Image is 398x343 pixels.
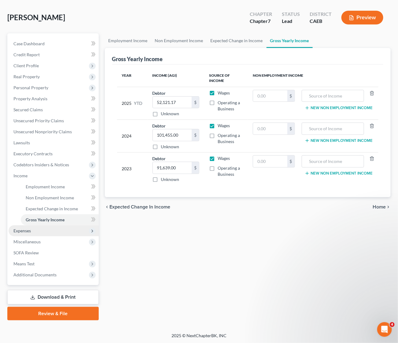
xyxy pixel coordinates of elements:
span: Executory Contracts [13,151,53,156]
span: Non Employment Income [26,195,74,200]
span: Expected Change in Income [26,206,78,211]
th: Income (AGI) [148,69,204,87]
input: 0.00 [253,90,287,102]
a: Download & Print [7,290,99,304]
label: Debtor [153,123,166,129]
span: Case Dashboard [13,41,45,46]
div: Status [282,11,300,18]
button: New Non Employment Income [305,171,373,176]
a: Property Analysis [9,93,99,104]
input: Source of Income [305,90,361,102]
span: Property Analysis [13,96,47,101]
div: $ [192,129,199,141]
a: Non Employment Income [21,192,99,203]
span: Client Profile [13,63,39,68]
div: Gross Yearly Income [112,55,163,63]
span: Expenses [13,228,31,233]
span: Unsecured Priority Claims [13,118,64,123]
input: 0.00 [253,156,287,167]
span: Miscellaneous [13,239,41,244]
span: Home [373,205,386,209]
div: 2023 [122,155,143,183]
span: Wages [218,123,230,128]
span: Employment Income [26,184,65,189]
input: Source of Income [305,123,361,135]
a: Gross Yearly Income [21,214,99,225]
div: 2025 [122,90,143,117]
div: Chapter [250,11,272,18]
iframe: Intercom live chat [377,322,392,337]
input: Source of Income [305,156,361,167]
a: Unsecured Nonpriority Claims [9,126,99,137]
span: Operating a Business [218,133,240,144]
th: Year [117,69,148,87]
a: Employment Income [21,181,99,192]
span: Unsecured Nonpriority Claims [13,129,72,134]
th: Non Employment Income [248,69,378,87]
a: Review & File [7,307,99,320]
a: Expected Change in Income [21,203,99,214]
span: Secured Claims [13,107,43,112]
i: chevron_left [105,205,110,209]
div: Chapter [250,18,272,25]
input: 0.00 [153,97,192,108]
a: Expected Change in Income [207,33,267,48]
span: 4 [390,322,395,327]
a: Gross Yearly Income [267,33,313,48]
div: $ [192,97,199,108]
div: District [310,11,332,18]
span: Codebtors Insiders & Notices [13,162,69,167]
span: Lawsuits [13,140,30,145]
span: YTD [134,100,143,106]
a: SOFA Review [9,247,99,258]
div: $ [192,162,199,174]
div: $ [287,123,295,135]
span: Personal Property [13,85,48,90]
button: Preview [341,11,383,24]
div: 2024 [122,123,143,150]
span: Wages [218,90,230,95]
span: Additional Documents [13,272,57,277]
a: Case Dashboard [9,38,99,49]
span: 7 [268,18,271,24]
a: Executory Contracts [9,148,99,159]
div: $ [287,90,295,102]
input: 0.00 [153,129,192,141]
span: Income [13,173,28,178]
span: Real Property [13,74,40,79]
span: Gross Yearly Income [26,217,64,222]
span: Wages [218,156,230,161]
input: 0.00 [153,162,192,174]
th: Source of Income [204,69,248,87]
i: chevron_right [386,205,391,209]
span: [PERSON_NAME] [7,13,65,22]
a: Lawsuits [9,137,99,148]
div: $ [287,156,295,167]
div: Lead [282,18,300,25]
span: Operating a Business [218,165,240,177]
span: Credit Report [13,52,40,57]
a: Non Employment Income [151,33,207,48]
input: 0.00 [253,123,287,135]
label: Unknown [161,111,179,117]
a: Unsecured Priority Claims [9,115,99,126]
label: Unknown [161,176,179,183]
span: Means Test [13,261,35,266]
span: Operating a Business [218,100,240,111]
button: New Non Employment Income [305,138,373,143]
button: New Non Employment Income [305,105,373,110]
label: Debtor [153,90,166,96]
a: Credit Report [9,49,99,60]
a: Employment Income [105,33,151,48]
div: CAEB [310,18,332,25]
span: SOFA Review [13,250,39,255]
span: Expected Change in Income [110,205,171,209]
button: Home chevron_right [373,205,391,209]
label: Unknown [161,144,179,150]
a: Secured Claims [9,104,99,115]
label: Debtor [153,155,166,162]
button: chevron_left Expected Change in Income [105,205,171,209]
